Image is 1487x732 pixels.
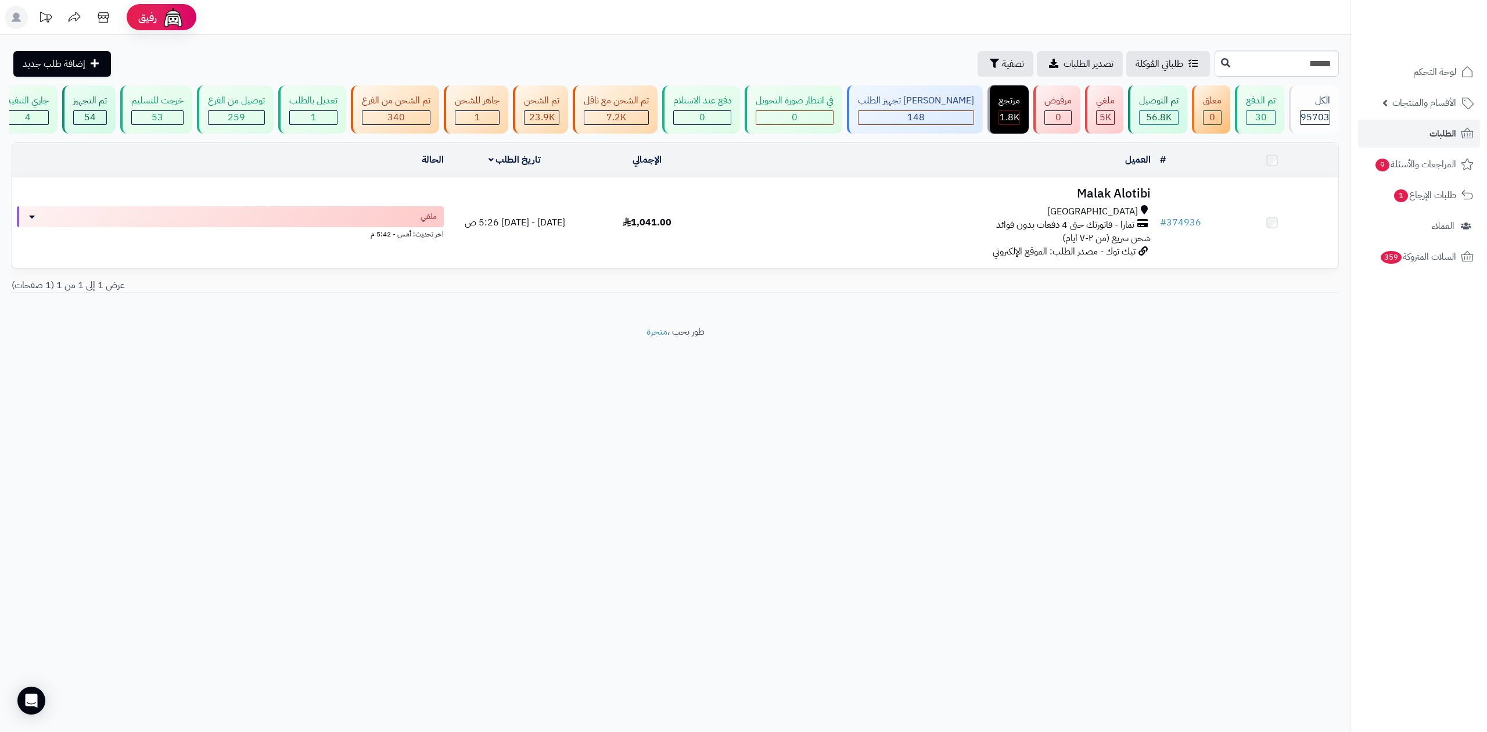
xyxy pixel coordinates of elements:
[1246,94,1276,107] div: تم الدفع
[455,94,500,107] div: جاهز للشحن
[387,110,405,124] span: 340
[1375,159,1389,171] span: 9
[23,57,85,71] span: إضافة طلب جديد
[1146,110,1172,124] span: 56.8K
[441,85,511,134] a: جاهز للشحن 1
[6,94,49,107] div: جاري التنفيذ
[699,110,705,124] span: 0
[1358,181,1480,209] a: طلبات الإرجاع1
[1062,231,1151,245] span: شحن سريع (من ٢-٧ ايام)
[985,85,1031,134] a: مرتجع 1.8K
[17,227,444,239] div: اخر تحديث: أمس - 5:42 م
[1160,216,1166,229] span: #
[1083,85,1126,134] a: ملغي 5K
[465,216,565,229] span: [DATE] - [DATE] 5:26 ص
[195,85,276,134] a: توصيل من الفرع 259
[1287,85,1341,134] a: الكل95703
[13,51,111,77] a: إضافة طلب جديد
[349,85,441,134] a: تم الشحن من الفرع 340
[1064,57,1114,71] span: تصدير الطلبات
[674,111,731,124] div: 0
[1096,94,1115,107] div: ملغي
[131,94,184,107] div: خرجت للتسليم
[118,85,195,134] a: خرجت للتسليم 53
[996,218,1134,232] span: تمارا - فاتورتك حتى 4 دفعات بدون فوائد
[362,111,430,124] div: 340
[1300,94,1330,107] div: الكل
[1044,94,1072,107] div: مرفوض
[660,85,742,134] a: دفع عند الاستلام 0
[1160,153,1166,167] a: #
[208,94,265,107] div: توصيل من الفرع
[1203,94,1222,107] div: معلق
[1140,111,1178,124] div: 56838
[1139,94,1179,107] div: تم التوصيل
[1125,153,1151,167] a: العميل
[1233,85,1287,134] a: تم الدفع 30
[742,85,845,134] a: في انتظار صورة التحويل 0
[1100,110,1111,124] span: 5K
[1374,156,1456,173] span: المراجعات والأسئلة
[584,94,649,107] div: تم الشحن مع ناقل
[209,111,264,124] div: 259
[1047,205,1138,218] span: [GEOGRAPHIC_DATA]
[1394,189,1408,202] span: 1
[132,111,183,124] div: 53
[524,94,559,107] div: تم الشحن
[276,85,349,134] a: تعديل بالطلب 1
[673,94,731,107] div: دفع عند الاستلام
[845,85,985,134] a: [PERSON_NAME] تجهيز الطلب 148
[17,687,45,715] div: Open Intercom Messenger
[138,10,157,24] span: رفيق
[228,110,245,124] span: 259
[1190,85,1233,134] a: معلق 0
[1247,111,1275,124] div: 30
[1204,111,1221,124] div: 0
[1393,187,1456,203] span: طلبات الإرجاع
[1002,57,1024,71] span: تصفية
[606,110,626,124] span: 7.2K
[1301,110,1330,124] span: 95703
[1358,212,1480,240] a: العملاء
[161,6,185,29] img: ai-face.png
[1126,51,1210,77] a: طلباتي المُوكلة
[289,94,337,107] div: تعديل بالطلب
[511,85,570,134] a: تم الشحن 23.9K
[633,153,662,167] a: الإجمالي
[792,110,798,124] span: 0
[84,110,96,124] span: 54
[1381,251,1402,264] span: 359
[999,111,1019,124] div: 1821
[1097,111,1114,124] div: 4987
[993,245,1136,259] span: تيك توك - مصدر الطلب: الموقع الإلكتروني
[1413,64,1456,80] span: لوحة التحكم
[1432,218,1454,234] span: العملاء
[1031,85,1083,134] a: مرفوض 0
[756,94,834,107] div: في انتظار صورة التحويل
[998,94,1020,107] div: مرتجع
[422,153,444,167] a: الحالة
[74,111,106,124] div: 54
[623,216,671,229] span: 1,041.00
[1358,58,1480,86] a: لوحة التحكم
[584,111,648,124] div: 7222
[1429,125,1456,142] span: الطلبات
[455,111,499,124] div: 1
[421,211,437,223] span: ملغي
[1045,111,1071,124] div: 0
[60,85,118,134] a: تم التجهيز 54
[1209,110,1215,124] span: 0
[31,6,60,32] a: تحديثات المنصة
[718,187,1150,200] h3: Malak Alotibi
[25,110,31,124] span: 4
[756,111,833,124] div: 0
[1136,57,1183,71] span: طلباتي المُوكلة
[525,111,559,124] div: 23945
[362,94,430,107] div: تم الشحن من الفرع
[1380,249,1456,265] span: السلات المتروكة
[907,110,925,124] span: 148
[1358,120,1480,148] a: الطلبات
[1037,51,1123,77] a: تصدير الطلبات
[1160,216,1201,229] a: #374936
[1255,110,1267,124] span: 30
